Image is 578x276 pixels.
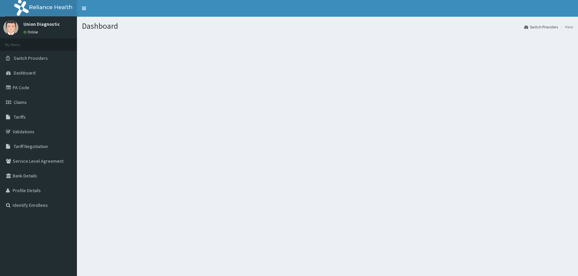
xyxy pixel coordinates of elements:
[3,20,18,35] img: User Image
[14,55,48,61] span: Switch Providers
[14,114,26,120] span: Tariffs
[524,24,558,30] a: Switch Providers
[14,143,48,149] span: Tariff Negotiation
[559,24,573,30] li: Here
[23,22,60,26] p: Union Diagnostic
[23,30,39,34] a: Online
[14,70,35,76] span: Dashboard
[82,22,573,30] h1: Dashboard
[14,99,27,105] span: Claims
